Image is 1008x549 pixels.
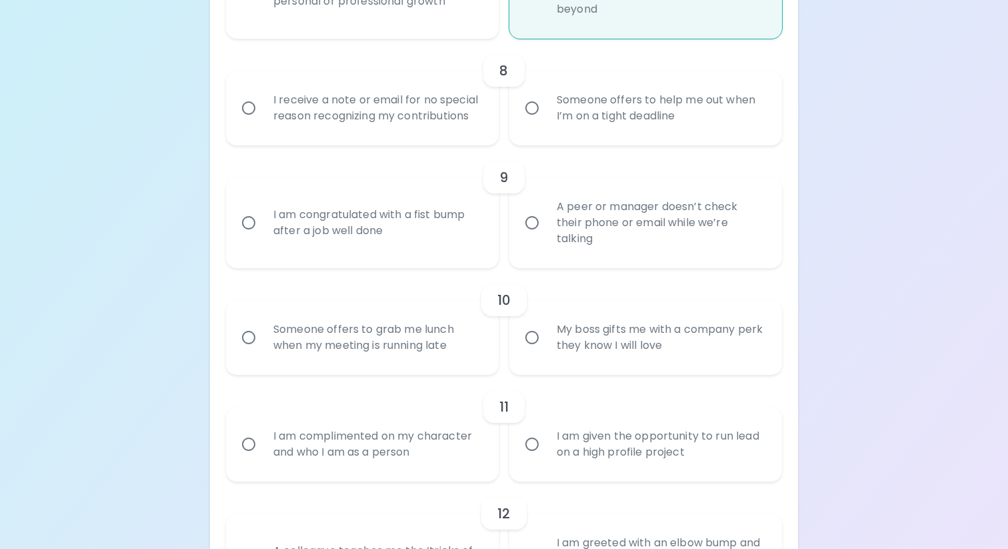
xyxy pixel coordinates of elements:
[497,290,511,311] h6: 10
[263,76,491,140] div: I receive a note or email for no special reason recognizing my contributions
[226,375,782,482] div: choice-group-check
[263,306,491,370] div: Someone offers to grab me lunch when my meeting is running late
[499,167,508,188] h6: 9
[499,60,508,81] h6: 8
[497,503,510,524] h6: 12
[546,76,775,140] div: Someone offers to help me out when I’m on a tight deadline
[499,396,509,418] h6: 11
[546,412,775,476] div: I am given the opportunity to run lead on a high profile project
[546,306,775,370] div: My boss gifts me with a company perk they know I will love
[226,39,782,145] div: choice-group-check
[546,183,775,263] div: A peer or manager doesn’t check their phone or email while we’re talking
[226,268,782,375] div: choice-group-check
[263,412,491,476] div: I am complimented on my character and who I am as a person
[263,191,491,255] div: I am congratulated with a fist bump after a job well done
[226,145,782,268] div: choice-group-check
